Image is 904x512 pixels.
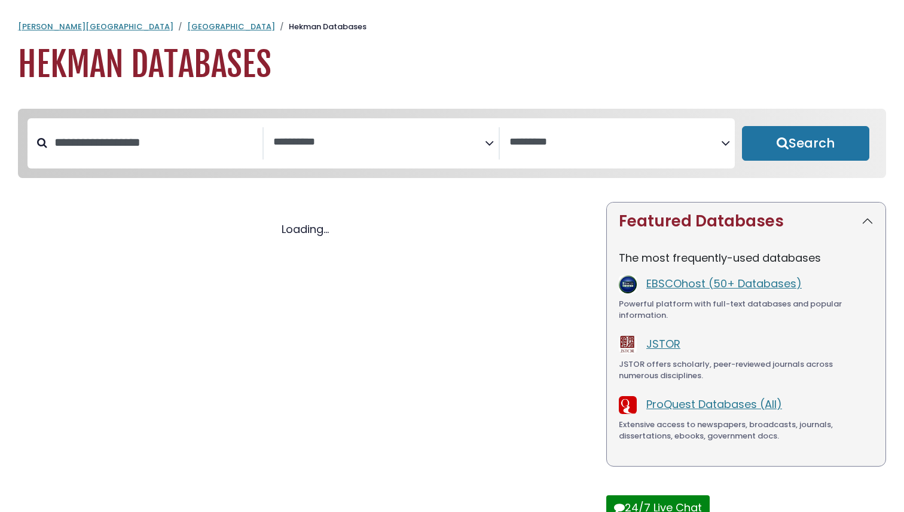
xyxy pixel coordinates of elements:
div: Loading... [18,221,592,237]
nav: Search filters [18,109,886,178]
div: Extensive access to newspapers, broadcasts, journals, dissertations, ebooks, government docs. [619,419,874,442]
a: JSTOR [646,336,680,351]
div: Powerful platform with full-text databases and popular information. [619,298,874,321]
textarea: Search [509,136,721,149]
a: [GEOGRAPHIC_DATA] [187,21,275,32]
button: Submit for Search Results [742,126,869,161]
a: EBSCOhost (50+ Databases) [646,276,802,291]
li: Hekman Databases [275,21,367,33]
h1: Hekman Databases [18,45,886,85]
input: Search database by title or keyword [47,133,262,152]
textarea: Search [273,136,485,149]
div: JSTOR offers scholarly, peer-reviewed journals across numerous disciplines. [619,358,874,382]
button: Featured Databases [607,203,885,240]
a: [PERSON_NAME][GEOGRAPHIC_DATA] [18,21,173,32]
nav: breadcrumb [18,21,886,33]
p: The most frequently-used databases [619,250,874,266]
a: ProQuest Databases (All) [646,397,782,412]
